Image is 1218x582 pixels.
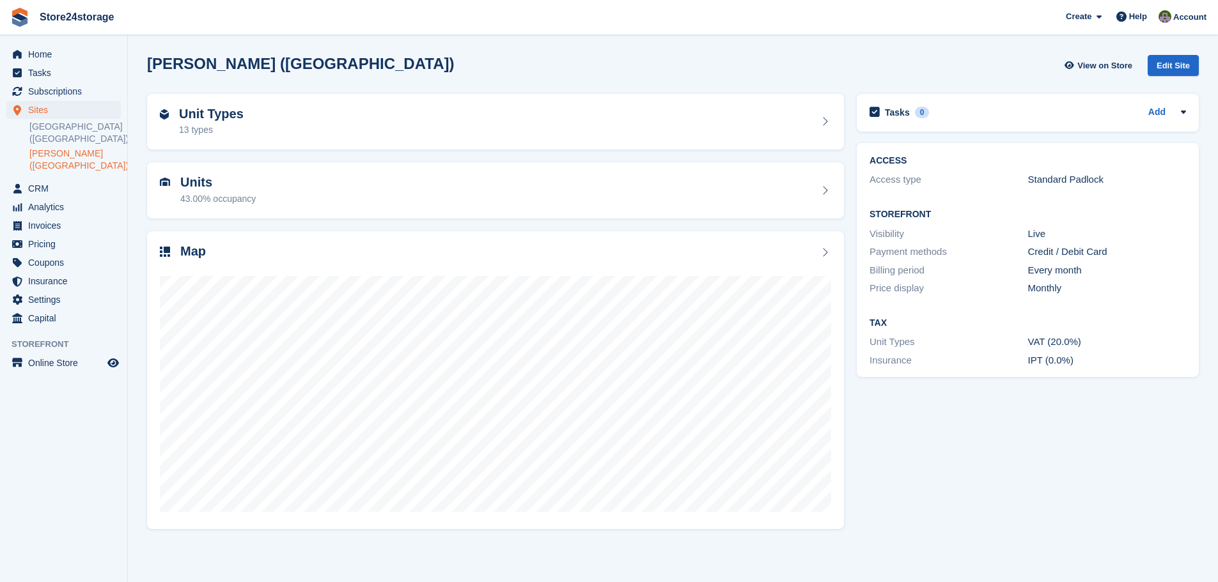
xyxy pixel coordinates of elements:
span: CRM [28,180,105,197]
a: Edit Site [1148,55,1199,81]
div: Live [1028,227,1186,241]
a: menu [6,254,121,272]
a: menu [6,354,121,372]
a: menu [6,180,121,197]
a: menu [6,217,121,234]
div: Edit Site [1148,55,1199,76]
img: stora-icon-8386f47178a22dfd0bd8f6a31ec36ba5ce8667c1dd55bd0f319d3a0aa187defe.svg [10,8,29,27]
span: Online Store [28,354,105,372]
div: VAT (20.0%) [1028,335,1186,349]
span: Coupons [28,254,105,272]
span: Account [1173,11,1206,24]
h2: Storefront [870,210,1186,220]
img: Jane Welch [1159,10,1171,23]
a: menu [6,198,121,216]
a: Map [147,231,844,530]
h2: Map [180,244,206,259]
a: menu [6,101,121,119]
a: menu [6,309,121,327]
span: Invoices [28,217,105,234]
span: Pricing [28,235,105,253]
img: unit-icn-7be61d7bf1b0ce9d3e12c5938cc71ed9869f7b940bace4675aadf7bd6d80202e.svg [160,178,170,187]
div: Visibility [870,227,1027,241]
div: Credit / Debit Card [1028,245,1186,259]
a: menu [6,235,121,253]
div: Monthly [1028,281,1186,296]
a: View on Store [1063,55,1137,76]
div: Price display [870,281,1027,296]
a: menu [6,64,121,82]
span: Insurance [28,272,105,290]
h2: [PERSON_NAME] ([GEOGRAPHIC_DATA]) [147,55,454,72]
h2: Unit Types [179,107,244,121]
a: Store24storage [35,6,120,27]
span: Settings [28,291,105,309]
a: menu [6,272,121,290]
span: Subscriptions [28,82,105,100]
span: View on Store [1077,59,1132,72]
div: 13 types [179,123,244,137]
h2: Tasks [885,107,910,118]
span: Create [1066,10,1091,23]
span: Help [1129,10,1147,23]
span: Home [28,45,105,63]
span: Analytics [28,198,105,216]
img: unit-type-icn-2b2737a686de81e16bb02015468b77c625bbabd49415b5ef34ead5e3b44a266d.svg [160,109,169,119]
div: 0 [915,107,930,118]
div: Every month [1028,263,1186,278]
div: IPT (0.0%) [1028,353,1186,368]
a: Unit Types 13 types [147,94,844,150]
span: Tasks [28,64,105,82]
span: Capital [28,309,105,327]
a: menu [6,45,121,63]
div: Billing period [870,263,1027,278]
span: Sites [28,101,105,119]
a: menu [6,82,121,100]
div: Access type [870,172,1027,187]
a: menu [6,291,121,309]
h2: Tax [870,318,1186,328]
a: [PERSON_NAME] ([GEOGRAPHIC_DATA]) [29,148,121,172]
div: 43.00% occupancy [180,192,256,206]
img: map-icn-33ee37083ee616e46c38cad1a60f524a97daa1e2b2c8c0bc3eb3415660979fc1.svg [160,247,170,257]
div: Standard Padlock [1028,172,1186,187]
h2: Units [180,175,256,190]
div: Payment methods [870,245,1027,259]
a: Units 43.00% occupancy [147,162,844,218]
span: Storefront [12,338,127,351]
h2: ACCESS [870,156,1186,166]
div: Insurance [870,353,1027,368]
a: [GEOGRAPHIC_DATA] ([GEOGRAPHIC_DATA]) [29,121,121,145]
div: Unit Types [870,335,1027,349]
a: Add [1148,105,1166,120]
a: Preview store [105,355,121,371]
